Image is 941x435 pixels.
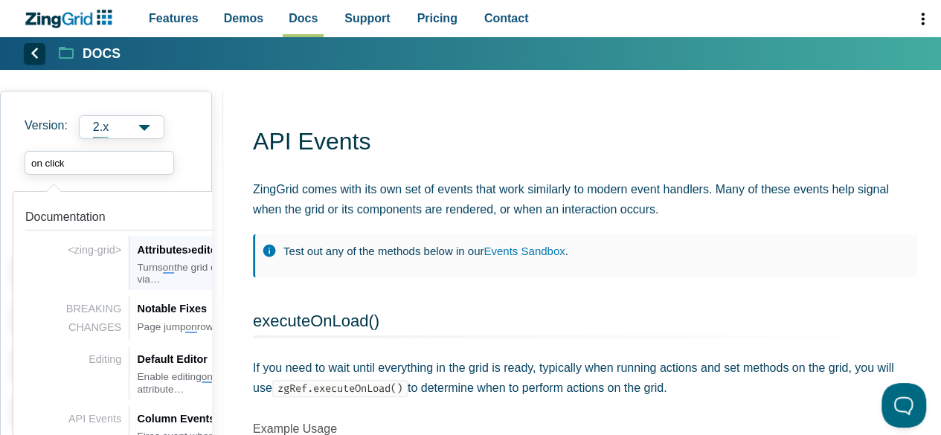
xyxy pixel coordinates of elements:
div: Column Events column: Description [137,410,372,428]
span: <zing-grid> [68,244,121,256]
div: Attributes editor Description [137,241,372,259]
span: Contact [484,8,529,28]
span: on [163,262,174,274]
a: Link to the result [19,198,378,290]
p: ZingGrid comes with its own set of events that work similarly to modern event handlers. Many of t... [253,179,917,219]
p: If you need to wait until everything in the grid is ready, typically when running actions and set... [253,358,917,398]
span: Pricing [417,8,457,28]
a: Docs [59,45,121,62]
div: Turns the grid editor. Enables single cell editing via… [137,262,372,286]
code: zgRef.executeOnLoad() [272,380,408,397]
span: Documentation [25,210,106,223]
span: Features [149,8,199,28]
div: Notable Fixes [137,300,372,318]
strong: Docs [83,48,121,61]
div: Enable editing the grid by adding the editor attribute… [137,371,372,396]
span: BREAKING CHANGES [66,303,121,332]
div: Page jump row for Windows Chrome… [137,321,372,333]
span: on [202,371,213,383]
a: Link to the result [19,341,378,400]
span: › [187,244,191,256]
span: Version: [25,115,68,139]
span: Test out any of the methods below in our . [283,245,568,257]
span: Editing [89,353,121,365]
label: Versions [25,115,187,139]
a: Link to the result [19,290,378,341]
div: Default Editor [137,350,372,368]
a: Events Sandbox [484,245,565,257]
span: Demos [224,8,263,28]
span: API Events [68,413,121,425]
a: executeOnLoad() [253,312,379,330]
span: on [185,321,196,333]
span: Docs [289,8,318,28]
iframe: Help Scout Beacon - Open [881,383,926,428]
h1: API Events [253,126,917,160]
a: ZingChart Logo. Click to return to the homepage [24,10,120,28]
span: Support [344,8,390,28]
input: search input [25,151,174,175]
